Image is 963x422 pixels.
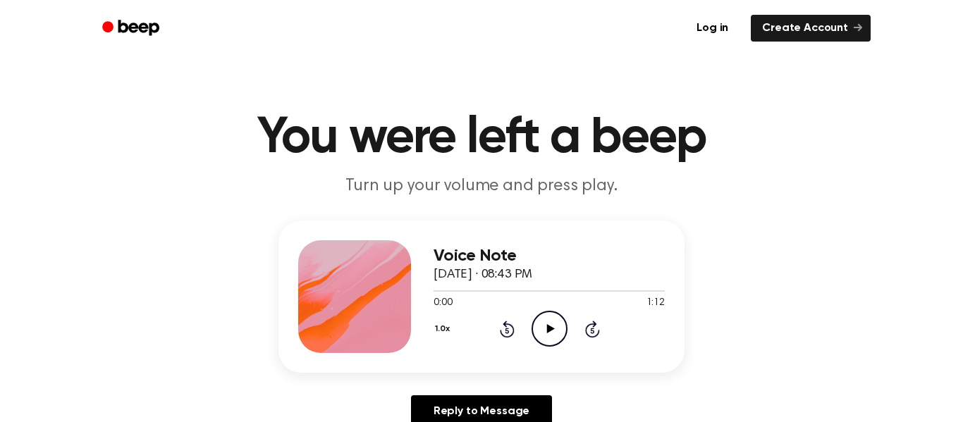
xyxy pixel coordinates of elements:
button: 1.0x [434,317,455,341]
h1: You were left a beep [121,113,842,163]
a: Create Account [751,15,871,42]
p: Turn up your volume and press play. [211,175,752,198]
h3: Voice Note [434,247,665,266]
span: 1:12 [646,296,665,311]
span: 0:00 [434,296,452,311]
a: Beep [92,15,172,42]
span: [DATE] · 08:43 PM [434,268,532,281]
a: Log in [682,12,742,44]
